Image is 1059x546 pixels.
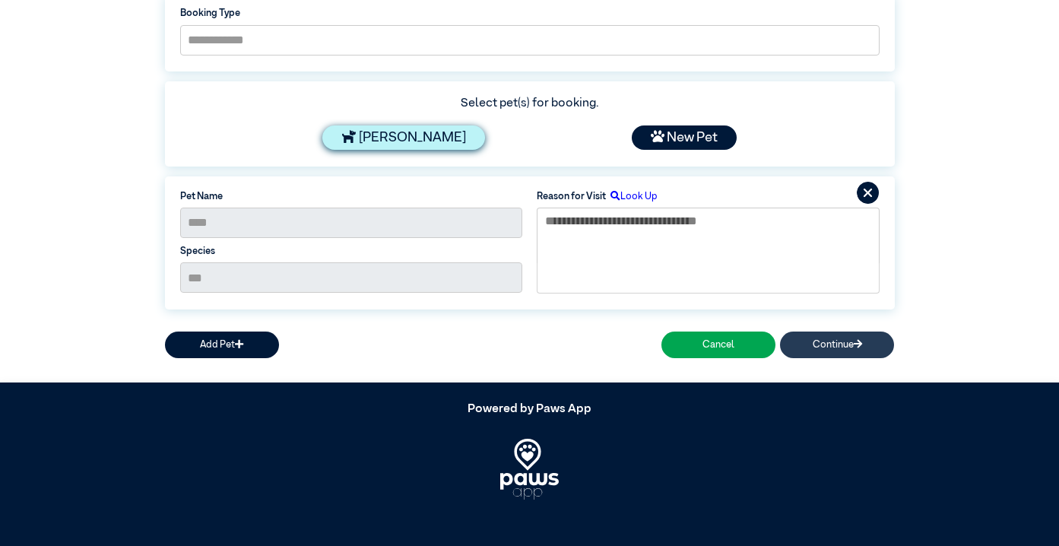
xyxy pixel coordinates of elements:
label: Pet Name [180,189,522,204]
h5: Powered by Paws App [165,402,895,417]
label: Reason for Visit [537,189,606,204]
label: Species [180,244,522,259]
label: Look Up [606,189,658,204]
button: Add Pet [165,332,279,358]
label: Booking Type [180,6,880,21]
div: New Pet [632,125,737,150]
button: Cancel [661,332,775,358]
div: [PERSON_NAME] [322,125,485,150]
div: Select pet(s) for booking. [180,94,880,113]
img: PawsApp [500,439,559,500]
button: Continue [780,332,894,358]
